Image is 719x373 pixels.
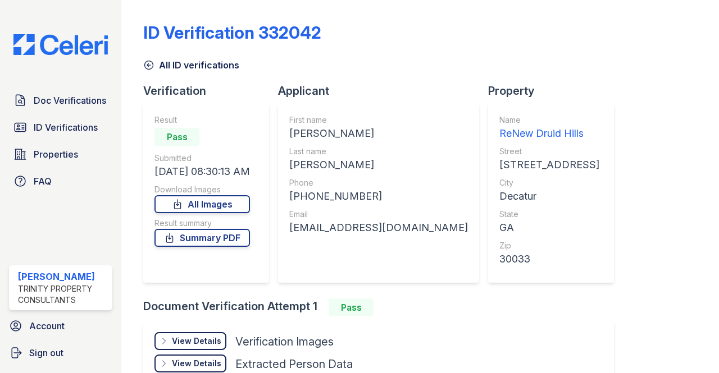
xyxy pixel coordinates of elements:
[29,319,65,333] span: Account
[154,195,250,213] a: All Images
[235,356,353,372] div: Extracted Person Data
[499,209,599,220] div: State
[9,143,112,165] a: Properties
[289,220,468,236] div: [EMAIL_ADDRESS][DOMAIN_NAME]
[499,240,599,251] div: Zip
[29,346,63,360] span: Sign out
[18,283,108,306] div: Trinity Property Consultants
[9,89,112,112] a: Doc Verifications
[289,177,468,188] div: Phone
[172,358,221,369] div: View Details
[499,114,599,141] a: Name ReNew Druid Hills
[289,146,468,157] div: Last name
[154,114,250,126] div: Result
[499,157,599,173] div: [STREET_ADDRESS]
[154,218,250,229] div: Result summary
[154,184,250,195] div: Download Images
[143,298,623,316] div: Document Verification Attempt 1
[499,146,599,157] div: Street
[34,121,98,134] span: ID Verifications
[172,335,221,347] div: View Details
[289,157,468,173] div: [PERSON_NAME]
[499,220,599,236] div: GA
[289,126,468,141] div: [PERSON_NAME]
[235,334,334,349] div: Verification Images
[672,328,708,362] iframe: chat widget
[329,298,374,316] div: Pass
[499,126,599,141] div: ReNew Druid Hills
[154,128,199,146] div: Pass
[154,153,250,164] div: Submitted
[154,229,250,247] a: Summary PDF
[499,177,599,188] div: City
[289,114,468,126] div: First name
[34,148,78,161] span: Properties
[499,114,599,126] div: Name
[4,34,117,56] img: CE_Logo_Blue-a8612792a0a2168367f1c8372b55b34899dd931a85d93a1a3d3e32e68fde9ad4.png
[289,209,468,220] div: Email
[4,342,117,364] a: Sign out
[143,83,278,99] div: Verification
[143,22,321,43] div: ID Verification 332042
[499,251,599,267] div: 30033
[9,116,112,139] a: ID Verifications
[499,188,599,204] div: Decatur
[289,188,468,204] div: [PHONE_NUMBER]
[34,94,106,107] span: Doc Verifications
[4,315,117,337] a: Account
[154,164,250,179] div: [DATE] 08:30:13 AM
[278,83,488,99] div: Applicant
[143,58,239,72] a: All ID verifications
[488,83,623,99] div: Property
[9,170,112,192] a: FAQ
[34,174,52,188] span: FAQ
[18,270,108,283] div: [PERSON_NAME]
